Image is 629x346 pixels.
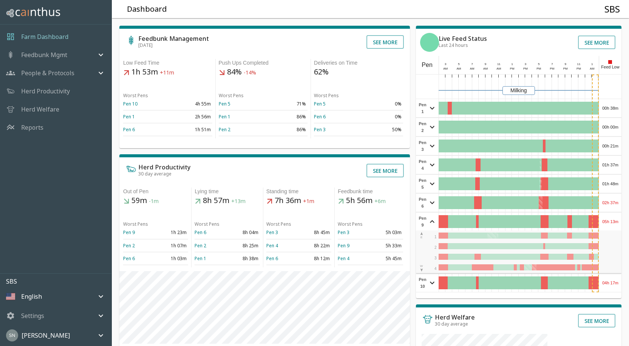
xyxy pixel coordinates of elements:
td: 5h 33m [370,239,403,252]
a: Pen 1 [195,255,206,262]
span: PM [510,67,515,70]
span: AM [470,67,474,70]
a: Pen 6 [123,255,135,262]
div: Standing time [266,188,331,195]
span: AM [590,67,594,70]
span: Pen 6 [418,196,428,209]
span: Worst Pens [123,92,148,99]
div: 05h 13m [599,213,621,231]
td: 86% [263,123,308,136]
button: See more [578,314,615,327]
div: Lying time [195,188,260,195]
h5: 5h 56m [338,195,403,206]
span: -14% [244,69,256,76]
td: 1h 51m [168,123,212,136]
div: Push Ups Completed [219,59,308,67]
a: Pen 6 [123,126,135,133]
span: 4 [434,267,437,271]
p: People & Protocols [21,68,74,78]
div: 9 [562,62,569,67]
div: 01h 37m [599,156,621,174]
span: +13m [231,198,246,205]
span: AM [457,67,461,70]
span: PM [550,67,554,70]
a: Pen 2 [195,242,206,249]
span: PM [536,67,541,70]
div: W [420,264,423,272]
div: Milking [502,86,535,95]
h6: Feedbunk Management [138,36,209,42]
a: Pen 6 [195,229,206,236]
td: 86% [263,110,308,123]
span: 3 [434,256,437,260]
h5: 62% [314,67,403,77]
span: Pen 3 [418,139,428,153]
div: E [420,231,423,240]
span: [DATE] [138,42,153,48]
a: Pen 1 [123,113,135,120]
a: Pen 2 [219,126,230,133]
div: Out of Pen [123,188,188,195]
div: 9 [482,62,489,67]
img: 45cffdf61066f8072b93f09263145446 [6,329,18,341]
div: 00h 38m [599,99,621,117]
div: Pen [416,56,439,74]
div: 00h 00m [599,118,621,136]
p: English [21,292,42,301]
div: Low Feed Time [123,59,212,67]
a: Herd Productivity [21,87,70,96]
span: +11m [160,69,174,76]
td: 5h 03m [370,226,403,239]
div: 02h 37m [599,194,621,212]
span: +6m [374,198,386,205]
a: Pen 1 [219,113,230,120]
span: -1m [149,198,159,205]
p: Farm Dashboard [21,32,68,41]
div: 00h 21m [599,137,621,155]
td: 8h 25m [227,239,260,252]
span: 2 [434,245,437,250]
a: Pen 4 [338,255,349,262]
h4: SBS [604,3,620,15]
div: Feed Low [599,56,621,74]
span: Pen 2 [418,120,428,134]
h6: Live Feed Status [439,36,487,42]
td: 4h 55m [168,98,212,110]
span: Worst Pens [123,221,148,227]
div: 3 [442,62,449,67]
span: 30 day average [138,171,172,177]
a: Herd Welfare [21,105,59,114]
div: 5 [535,62,542,67]
span: Pen 9 [418,215,428,228]
td: 8h 12m [299,252,331,265]
span: Last 24 hours [439,42,468,48]
a: Reports [21,123,43,132]
h6: Herd Welfare [435,314,475,320]
p: [PERSON_NAME] [22,331,70,340]
div: 11 [496,62,502,67]
a: Pen 3 [314,126,326,133]
a: Pen 3 [338,229,349,236]
a: Pen 10 [123,101,138,107]
span: AM [443,67,448,70]
span: Worst Pens [266,221,291,227]
a: Pen 6 [266,255,278,262]
a: Pen 2 [123,242,135,249]
h6: Herd Productivity [138,164,190,170]
span: Worst Pens [195,221,219,227]
a: Pen 3 [266,229,278,236]
h5: 8h 57m [195,195,260,206]
a: Pen 9 [123,229,135,236]
td: 1h 23m [156,226,188,239]
div: 7 [549,62,556,67]
div: 04h 17m [599,274,621,292]
span: Worst Pens [314,92,339,99]
div: 1 [589,62,596,67]
div: 5 [456,62,462,67]
span: Worst Pens [338,221,363,227]
td: 8h 38m [227,252,260,265]
span: Pen 1 [418,101,428,115]
h5: Dashboard [127,4,167,14]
